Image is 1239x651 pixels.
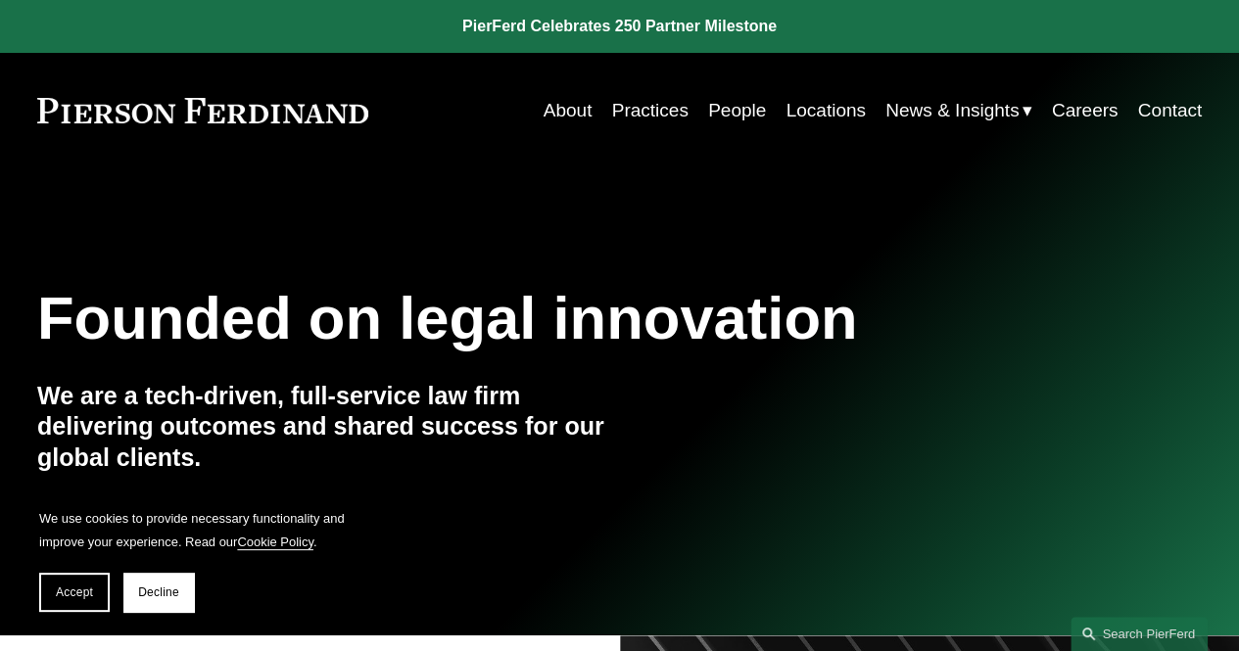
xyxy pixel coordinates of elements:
a: Search this site [1071,617,1208,651]
a: Contact [1138,92,1203,129]
a: Locations [786,92,865,129]
span: Accept [56,585,93,599]
button: Accept [39,573,110,612]
h1: Founded on legal innovation [37,284,1008,352]
a: Careers [1052,92,1119,129]
a: Practices [612,92,689,129]
a: About [544,92,593,129]
span: News & Insights [885,94,1019,127]
p: We use cookies to provide necessary functionality and improve your experience. Read our . [39,507,353,553]
span: Decline [138,585,179,599]
h4: We are a tech-driven, full-service law firm delivering outcomes and shared success for our global... [37,381,620,475]
a: folder dropdown [885,92,1031,129]
a: People [708,92,766,129]
a: Cookie Policy [237,535,313,549]
section: Cookie banner [20,488,372,631]
button: Decline [123,573,194,612]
